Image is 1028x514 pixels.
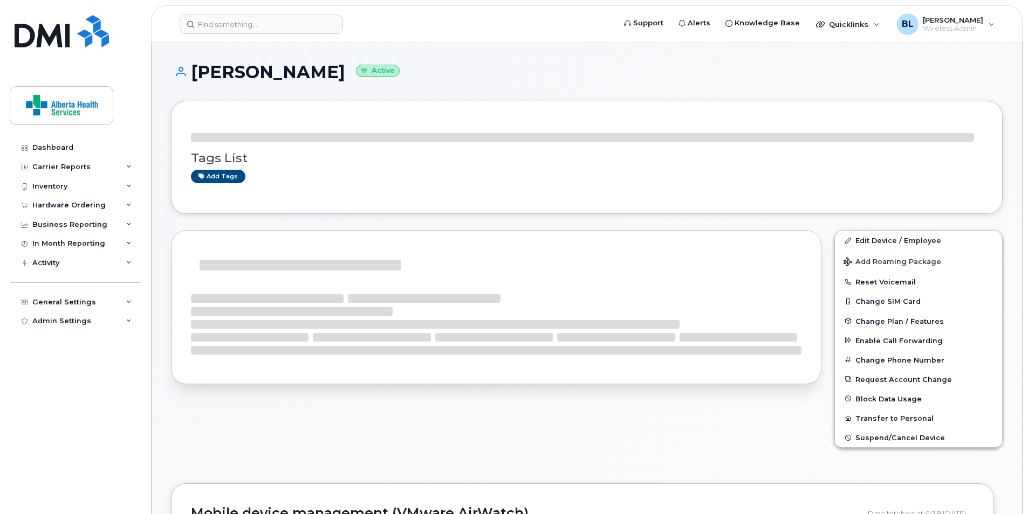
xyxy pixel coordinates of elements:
button: Change SIM Card [835,291,1002,311]
h1: [PERSON_NAME] [171,62,1003,81]
button: Change Plan / Features [835,311,1002,331]
span: Enable Call Forwarding [855,336,943,344]
button: Transfer to Personal [835,408,1002,428]
button: Reset Voicemail [835,272,1002,291]
span: Add Roaming Package [844,258,941,268]
small: Active [356,65,400,77]
button: Enable Call Forwarding [835,331,1002,350]
button: Add Roaming Package [835,250,1002,272]
a: Edit Device / Employee [835,231,1002,250]
button: Suspend/Cancel Device [835,428,1002,447]
span: Suspend/Cancel Device [855,434,945,442]
button: Block Data Usage [835,389,1002,408]
h3: Tags List [191,151,983,165]
button: Change Phone Number [835,350,1002,370]
a: Add tags [191,170,245,183]
button: Request Account Change [835,370,1002,389]
span: Change Plan / Features [855,317,944,325]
